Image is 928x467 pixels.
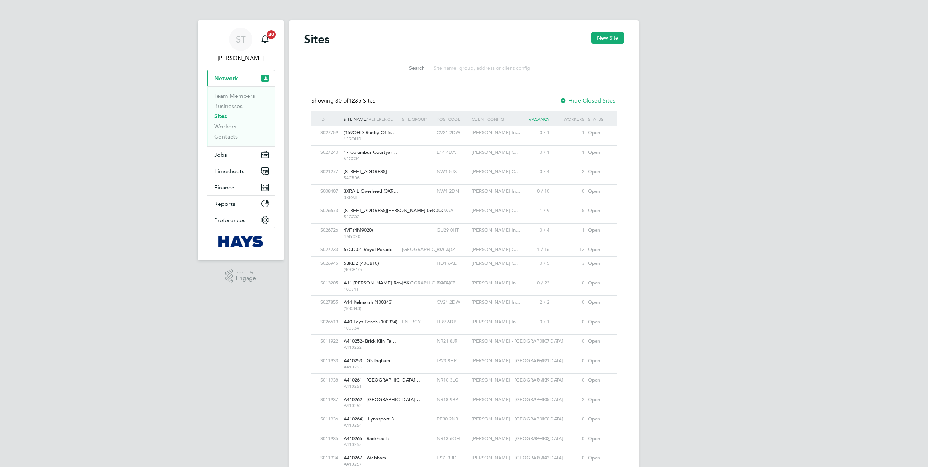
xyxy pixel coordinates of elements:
[319,145,609,152] a: S02724017 Columbus Courtyar… 54CC04E14 4DA[PERSON_NAME] C…0 / 11Open
[344,319,397,325] span: A40 Leys Bends (100334)
[586,335,609,348] div: Open
[402,280,451,286] span: [GEOGRAPHIC_DATA]
[586,296,609,309] div: Open
[319,184,609,191] a: S0084073XRAIL Overhead (3XR… 3XRAILNW1 2DN[PERSON_NAME] In…0 / 100Open
[435,165,470,179] div: NW1 5JX
[435,315,470,329] div: HR9 6DP
[319,412,609,418] a: S011936A410264) - Lynnsport 3 A410264PE30 2NB[PERSON_NAME] - [GEOGRAPHIC_DATA]0 / 00Open
[319,295,609,302] a: S027855A14 Kelmarsh (100343) (100343)CV21 2DW[PERSON_NAME] In…2 / 20Open
[207,236,275,247] a: Go to home page
[470,111,516,127] div: Client Config
[319,354,342,368] div: S011933
[319,335,342,348] div: S011922
[214,123,236,130] a: Workers
[435,243,470,256] div: PL1 1DZ
[344,435,389,442] span: A410265 - Rackheath
[586,276,609,290] div: Open
[586,111,609,127] div: Status
[319,146,342,159] div: S027240
[319,204,342,217] div: S026673
[516,296,551,309] div: 2 / 2
[344,299,393,305] span: A14 Kelmarsh (100343)
[586,204,609,217] div: Open
[344,403,398,408] span: A410262
[516,432,551,446] div: 0 / 102
[551,204,586,217] div: 5
[344,364,398,370] span: A410253
[319,126,342,140] div: S027759
[472,246,520,252] span: [PERSON_NAME] C…
[472,188,520,194] span: [PERSON_NAME] In…
[236,35,246,44] span: ST
[207,196,275,212] button: Reports
[472,149,520,155] span: [PERSON_NAME] C…
[435,451,470,465] div: IP31 3BD
[319,393,342,407] div: S011937
[366,116,393,122] span: / Reference
[344,267,398,272] span: (40CB10)
[344,136,398,142] span: 159OHD
[344,260,379,266] span: 6BKD2 (40CB10)
[551,374,586,387] div: 0
[214,103,243,109] a: Businesses
[344,396,420,403] span: A410262 - [GEOGRAPHIC_DATA]…
[344,149,397,155] span: 17 Columbus Courtyar…
[214,200,235,207] span: Reports
[586,243,609,256] div: Open
[319,393,609,399] a: S011937A410262 - [GEOGRAPHIC_DATA]… A410262NR18 9BP[PERSON_NAME] - [GEOGRAPHIC_DATA]1 / 1052Open
[214,168,244,175] span: Timesheets
[435,412,470,426] div: PE30 2NB
[551,393,586,407] div: 2
[344,188,398,194] span: 3XRAIL Overhead (3XR…
[586,257,609,270] div: Open
[344,422,398,428] span: A410264
[516,243,551,256] div: 1 / 16
[591,32,624,44] button: New Site
[472,280,520,286] span: [PERSON_NAME] In…
[344,227,373,233] span: 4VF (4M9020)
[214,184,235,191] span: Finance
[516,224,551,237] div: 0 / 4
[551,276,586,290] div: 0
[392,65,425,71] label: Search
[236,275,256,282] span: Engage
[319,165,609,171] a: S021277[STREET_ADDRESS] 54CB06NW1 5JX[PERSON_NAME] C…0 / 42Open
[551,451,586,465] div: 0
[304,32,329,47] h2: Sites
[344,383,398,389] span: A410261
[335,97,375,104] span: 1235 Sites
[551,185,586,198] div: 0
[319,243,342,256] div: S027233
[586,224,609,237] div: Open
[586,451,609,465] div: Open
[225,269,256,283] a: Powered byEngage
[344,416,394,422] span: A410264) - Lynnsport 3
[214,151,227,158] span: Jobs
[472,260,520,266] span: [PERSON_NAME] C…
[344,325,398,331] span: 100334
[207,28,275,63] a: ST[PERSON_NAME]
[551,243,586,256] div: 12
[472,299,520,305] span: [PERSON_NAME] In…
[472,207,520,213] span: [PERSON_NAME] C…
[214,133,238,140] a: Contacts
[435,432,470,446] div: NR13 6QH
[214,217,245,224] span: Preferences
[472,338,563,344] span: [PERSON_NAME] - [GEOGRAPHIC_DATA]
[198,20,284,260] nav: Main navigation
[344,129,396,136] span: (159OHD-Rugby Offic…
[319,257,342,270] div: S026945
[472,435,563,442] span: [PERSON_NAME] - [GEOGRAPHIC_DATA]
[319,432,609,438] a: S011935A410265 - Rackheath A410265NR13 6QH[PERSON_NAME] - [GEOGRAPHIC_DATA]0 / 1020Open
[586,393,609,407] div: Open
[344,175,398,181] span: 54CB06
[344,280,418,286] span: A11 [PERSON_NAME] Row to T…
[551,315,586,329] div: 0
[586,315,609,329] div: Open
[560,97,615,104] label: Hide Closed Sites
[319,374,342,387] div: S011938
[207,70,275,86] button: Network
[472,377,563,383] span: [PERSON_NAME] - [GEOGRAPHIC_DATA]
[551,296,586,309] div: 0
[516,276,551,290] div: 0 / 23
